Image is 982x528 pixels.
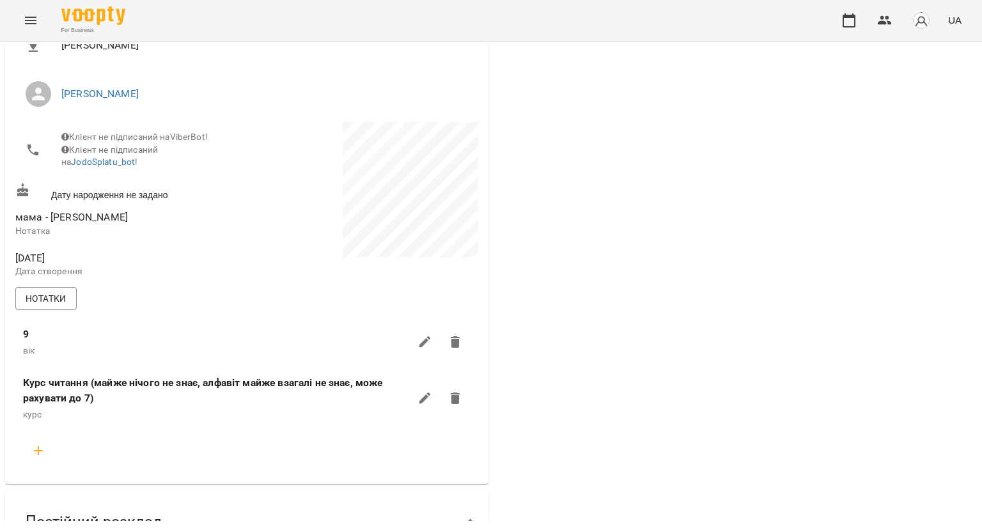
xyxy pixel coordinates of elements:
span: [DATE] [15,251,244,266]
button: Menu [15,5,46,36]
span: Клієнт не підписаний на ! [61,144,158,167]
span: мама - [PERSON_NAME] [15,211,128,223]
label: Курс читання (майже нічого не знає, алфавіт майже взагалі не знає, може рахувати до 7) [23,375,410,405]
span: [PERSON_NAME] [61,38,468,53]
span: вік [23,345,35,355]
a: [PERSON_NAME] [61,88,139,100]
button: UA [943,8,967,32]
img: Voopty Logo [61,6,125,25]
a: JodoSplatu_bot [71,157,135,167]
span: For Business [61,26,125,35]
p: Дата створення [15,265,244,278]
img: avatar_s.png [912,12,930,29]
p: Нотатка [15,225,244,238]
span: Нотатки [26,291,66,306]
div: Дату народження не задано [13,180,247,204]
span: UA [948,13,962,27]
span: Клієнт не підписаний на ViberBot! [61,132,208,142]
label: 9 [23,327,29,342]
span: курс [23,409,42,419]
button: Нотатки [15,287,77,310]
